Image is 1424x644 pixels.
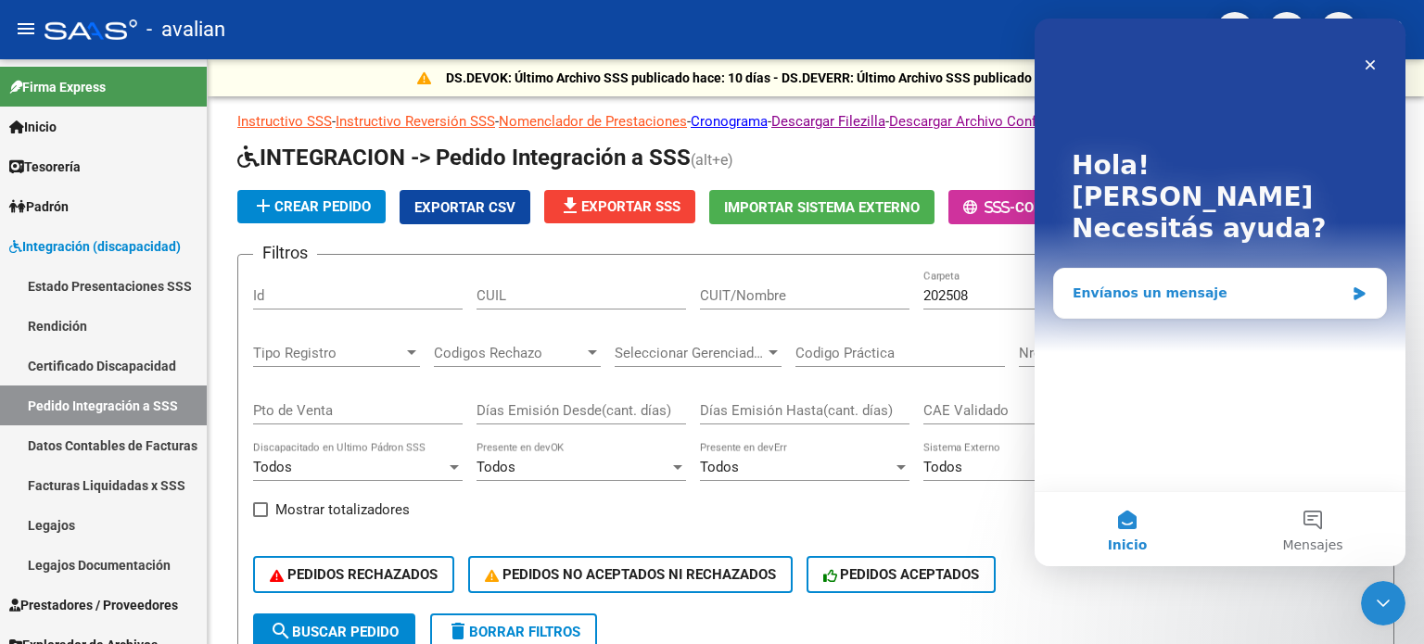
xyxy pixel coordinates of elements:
[400,190,530,224] button: Exportar CSV
[253,345,403,361] span: Tipo Registro
[447,620,469,642] mat-icon: delete
[485,566,776,583] span: PEDIDOS NO ACEPTADOS NI RECHAZADOS
[468,556,793,593] button: PEDIDOS NO ACEPTADOS NI RECHAZADOS
[807,556,997,593] button: PEDIDOS ACEPTADOS
[559,198,680,215] span: Exportar SSS
[963,199,1015,216] span: -
[709,190,934,224] button: Importar Sistema Externo
[948,190,1141,224] button: -Comprobantes
[700,459,739,475] span: Todos
[252,195,274,217] mat-icon: add
[270,566,438,583] span: PEDIDOS RECHAZADOS
[270,620,292,642] mat-icon: search
[923,402,1074,419] span: CAE Validado
[253,556,454,593] button: PEDIDOS RECHAZADOS
[9,157,81,177] span: Tesorería
[336,113,495,130] a: Instructivo Reversión SSS
[414,199,515,216] span: Exportar CSV
[252,198,371,215] span: Crear Pedido
[615,345,765,361] span: Seleccionar Gerenciador
[9,196,69,217] span: Padrón
[9,236,181,257] span: Integración (discapacidad)
[691,151,733,169] span: (alt+e)
[9,77,106,97] span: Firma Express
[544,190,695,223] button: Exportar SSS
[9,595,178,615] span: Prestadores / Proveedores
[823,566,980,583] span: PEDIDOS ACEPTADOS
[477,459,515,475] span: Todos
[253,459,292,475] span: Todos
[724,199,920,216] span: Importar Sistema Externo
[253,240,317,266] h3: Filtros
[447,624,580,640] span: Borrar Filtros
[237,113,332,130] a: Instructivo SSS
[15,18,37,40] mat-icon: menu
[275,499,410,521] span: Mostrar totalizadores
[446,68,1112,88] p: DS.DEVOK: Último Archivo SSS publicado hace: 10 días - DS.DEVERR: Último Archivo SSS publicado ha...
[691,113,768,130] a: Cronograma
[1035,19,1405,566] iframe: Intercom live chat
[1015,199,1126,216] span: Comprobantes
[237,111,1394,132] p: - - - - -
[771,113,885,130] a: Descargar Filezilla
[559,195,581,217] mat-icon: file_download
[270,624,399,640] span: Buscar Pedido
[923,287,968,304] span: 202508
[146,9,225,50] span: - avalian
[889,113,1121,130] a: Descargar Archivo Configuración FTP
[1361,581,1405,625] iframe: Intercom live chat
[923,459,962,475] span: Todos
[434,345,584,361] span: Codigos Rechazo
[9,117,57,137] span: Inicio
[237,190,386,223] button: Crear Pedido
[499,113,687,130] a: Nomenclador de Prestaciones
[237,145,691,170] span: INTEGRACION -> Pedido Integración a SSS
